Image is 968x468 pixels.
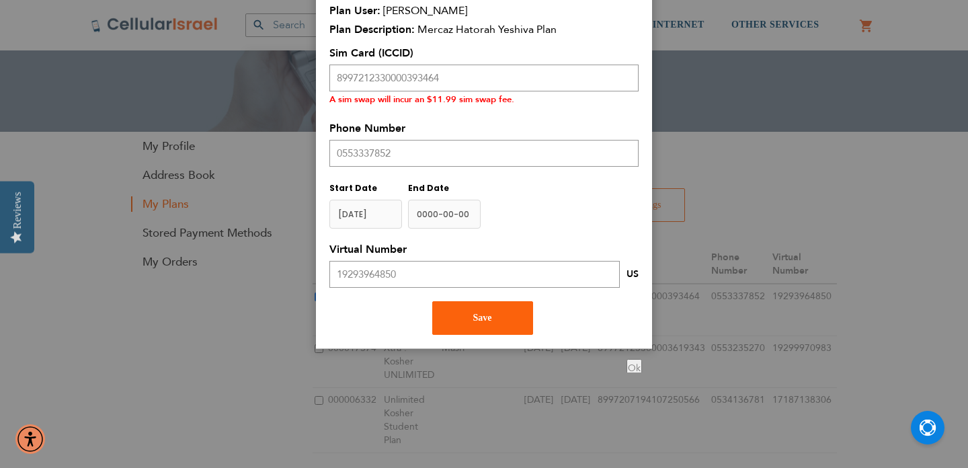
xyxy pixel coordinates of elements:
span: Start Date [329,182,377,194]
span: Phone Number [329,121,405,136]
input: y-MM-dd [329,200,402,229]
span: End Date [408,182,449,194]
small: A sim swap will incur an $11.99 sim swap fee. [329,93,514,106]
button: Ok [627,359,642,379]
input: MM/DD/YYYY [408,200,481,229]
span: Virtual Number [329,242,407,257]
span: [PERSON_NAME] [383,3,467,18]
button: Save [432,301,533,335]
span: Mercaz Hatorah Yeshiva Plan [417,22,557,37]
div: Reviews [11,192,24,229]
span: Sim Card (ICCID) [329,46,413,61]
span: US [627,268,639,280]
span: Save [473,313,492,323]
span: Ok [628,362,641,375]
div: Accessibility Menu [15,424,45,454]
span: Plan User [329,3,380,18]
span: Plan Description [329,22,415,37]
